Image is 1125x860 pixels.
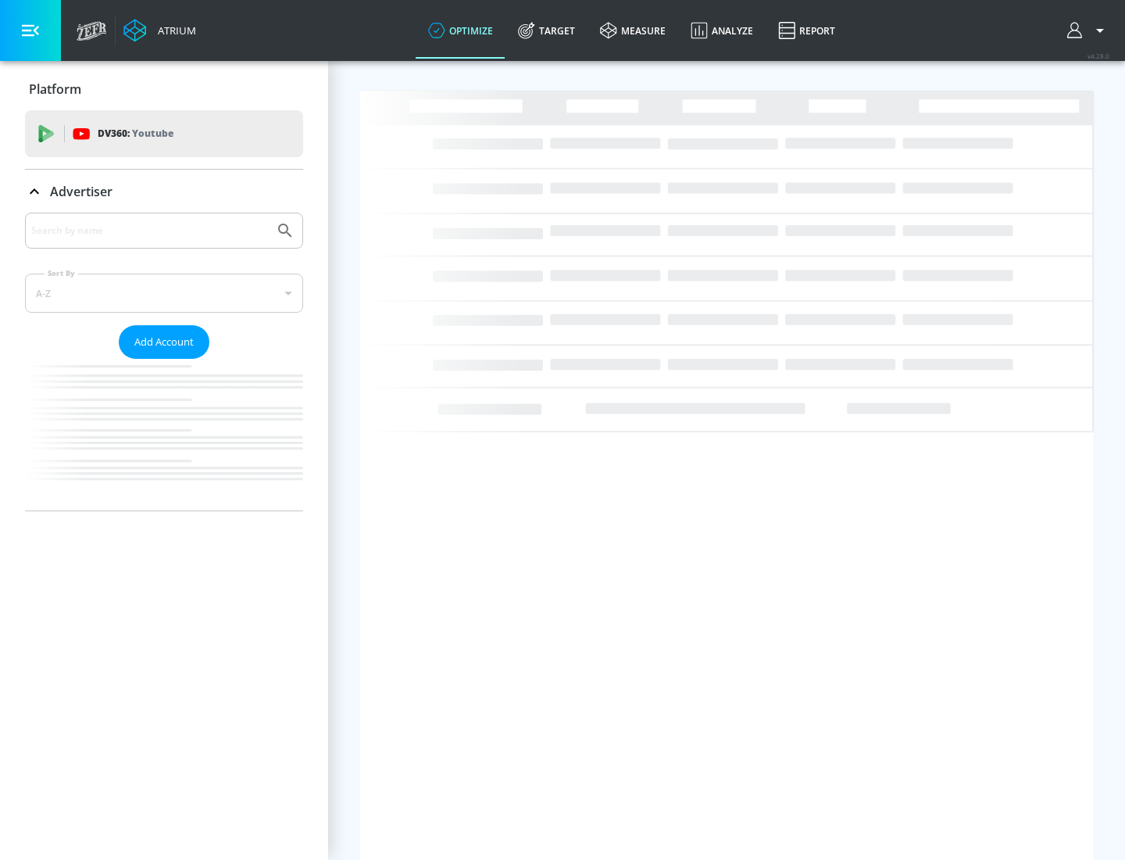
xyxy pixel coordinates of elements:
p: Advertiser [50,183,112,200]
input: Search by name [31,220,268,241]
span: v 4.28.0 [1087,52,1109,60]
span: Add Account [134,333,194,351]
p: Platform [29,81,81,98]
div: Advertiser [25,213,303,511]
a: Analyze [678,2,766,59]
nav: list of Advertiser [25,359,303,511]
button: Add Account [119,325,209,359]
a: optimize [416,2,505,59]
div: Platform [25,67,303,111]
label: Sort By [45,268,78,278]
a: Target [505,2,587,59]
p: DV360: [98,125,173,142]
div: A-Z [25,274,303,313]
div: DV360: Youtube [25,110,303,157]
a: Atrium [123,19,196,42]
div: Advertiser [25,170,303,213]
div: Atrium [152,23,196,38]
p: Youtube [132,125,173,142]
a: measure [587,2,678,59]
a: Report [766,2,848,59]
